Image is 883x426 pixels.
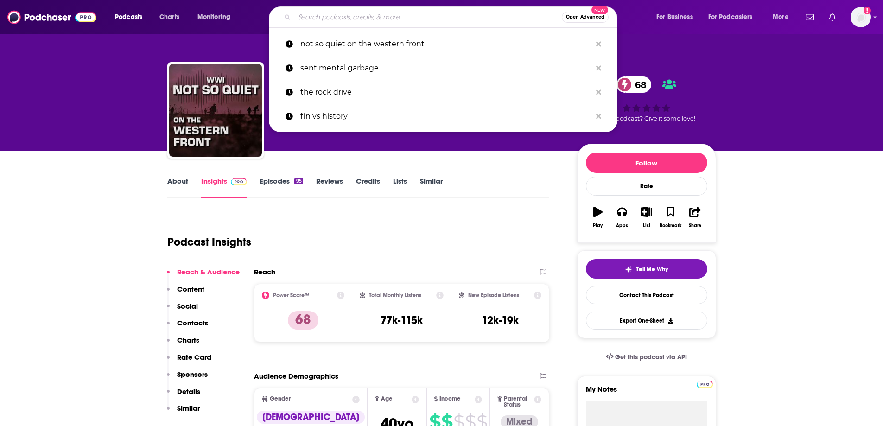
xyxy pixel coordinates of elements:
a: Show notifications dropdown [802,9,818,25]
button: Charts [167,336,199,353]
div: Rate [586,177,707,196]
div: Bookmark [660,223,681,229]
button: Apps [610,201,634,234]
a: not so quiet on the western front [269,32,617,56]
h2: Power Score™ [273,292,309,299]
img: tell me why sparkle [625,266,632,273]
p: Details [177,387,200,396]
button: open menu [191,10,242,25]
span: Logged in as lucyherbert [851,7,871,27]
p: Reach & Audience [177,267,240,276]
h2: New Episode Listens [468,292,519,299]
p: 68 [288,311,318,330]
span: Charts [159,11,179,24]
div: Search podcasts, credits, & more... [278,6,626,28]
input: Search podcasts, credits, & more... [294,10,562,25]
a: Reviews [316,177,343,198]
button: Contacts [167,318,208,336]
span: Get this podcast via API [615,353,687,361]
a: Episodes95 [260,177,303,198]
div: Apps [616,223,628,229]
button: Export One-Sheet [586,312,707,330]
button: Reach & Audience [167,267,240,285]
a: About [167,177,188,198]
p: Similar [177,404,200,413]
h2: Audience Demographics [254,372,338,381]
button: Content [167,285,204,302]
button: Details [167,387,200,404]
span: Tell Me Why [636,266,668,273]
button: Show profile menu [851,7,871,27]
span: Income [439,396,461,402]
button: Bookmark [659,201,683,234]
p: Content [177,285,204,293]
span: For Podcasters [708,11,753,24]
p: the rock drive [300,80,591,104]
a: Contact This Podcast [586,286,707,304]
span: Podcasts [115,11,142,24]
img: Podchaser - Follow, Share and Rate Podcasts [7,8,96,26]
a: fin vs history [269,104,617,128]
div: 68Good podcast? Give it some love! [577,70,716,128]
p: not so quiet on the western front [300,32,591,56]
button: Social [167,302,198,319]
span: More [773,11,788,24]
p: Sponsors [177,370,208,379]
button: Share [683,201,707,234]
p: Charts [177,336,199,344]
p: Social [177,302,198,311]
button: Rate Card [167,353,211,370]
img: Podchaser Pro [231,178,247,185]
button: Follow [586,153,707,173]
button: open menu [702,10,766,25]
button: tell me why sparkleTell Me Why [586,259,707,279]
a: sentimental garbage [269,56,617,80]
button: open menu [650,10,705,25]
img: WW1: Not So Quiet On The Western Front! | A Battle Guide Production [169,64,262,157]
h2: Reach [254,267,275,276]
div: Share [689,223,701,229]
a: the rock drive [269,80,617,104]
button: Sponsors [167,370,208,387]
span: New [591,6,608,14]
button: open menu [108,10,154,25]
button: Open AdvancedNew [562,12,609,23]
a: Charts [153,10,185,25]
div: [DEMOGRAPHIC_DATA] [257,411,365,424]
button: Play [586,201,610,234]
span: Age [381,396,393,402]
a: Credits [356,177,380,198]
span: Gender [270,396,291,402]
h1: Podcast Insights [167,235,251,249]
span: Parental Status [504,396,533,408]
a: Pro website [697,379,713,388]
div: Play [593,223,603,229]
p: sentimental garbage [300,56,591,80]
a: 68 [616,76,651,93]
button: Similar [167,404,200,421]
span: Good podcast? Give it some love! [598,115,695,122]
div: List [643,223,650,229]
img: User Profile [851,7,871,27]
svg: Add a profile image [864,7,871,14]
div: 95 [294,178,303,184]
button: List [634,201,658,234]
p: Contacts [177,318,208,327]
a: Get this podcast via API [598,346,695,369]
label: My Notes [586,385,707,401]
span: Monitoring [197,11,230,24]
a: Lists [393,177,407,198]
p: Rate Card [177,353,211,362]
h2: Total Monthly Listens [369,292,421,299]
span: 68 [626,76,651,93]
button: open menu [766,10,800,25]
a: InsightsPodchaser Pro [201,177,247,198]
img: Podchaser Pro [697,381,713,388]
a: Similar [420,177,443,198]
span: Open Advanced [566,15,604,19]
a: Show notifications dropdown [825,9,839,25]
h3: 12k-19k [482,313,519,327]
h3: 77k-115k [381,313,423,327]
